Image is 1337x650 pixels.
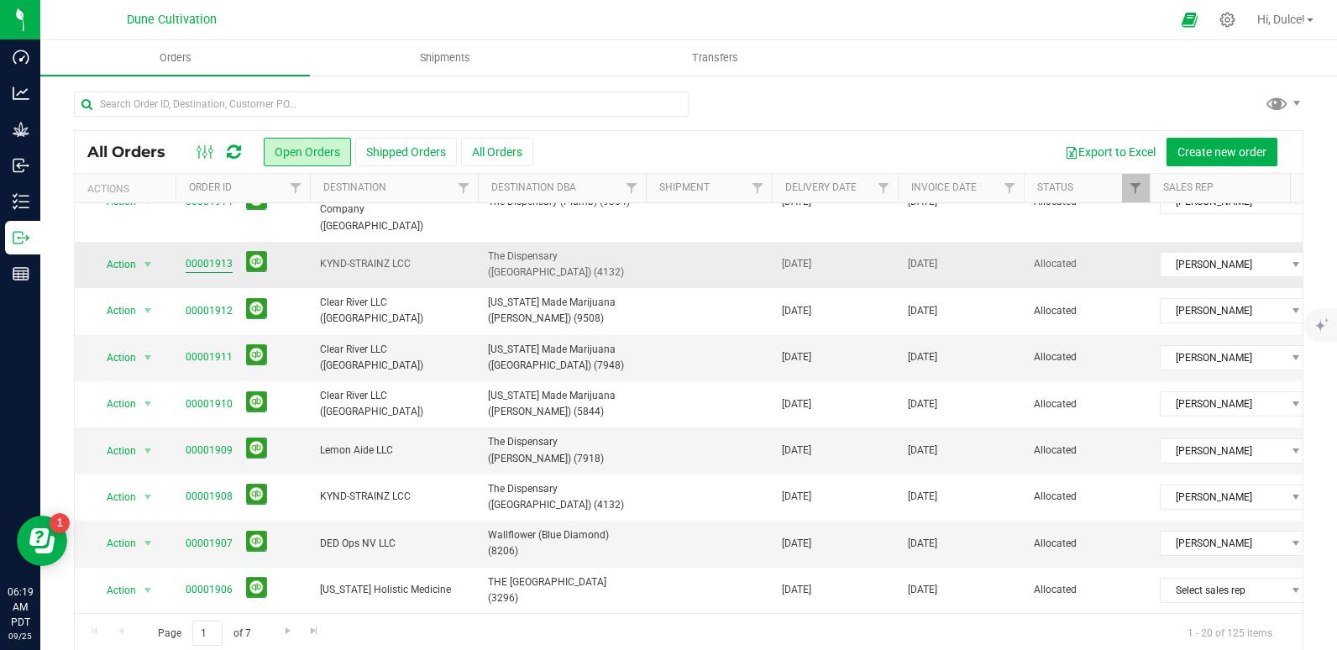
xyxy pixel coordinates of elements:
[50,513,70,533] iframe: Resource center unread badge
[1034,582,1140,598] span: Allocated
[320,582,468,598] span: [US_STATE] Holistic Medicine
[275,621,300,643] a: Go to the next page
[1161,485,1286,509] span: [PERSON_NAME]
[320,388,468,420] span: Clear River LLC ([GEOGRAPHIC_DATA])
[92,299,137,322] span: Action
[186,303,233,319] a: 00001912
[186,256,233,272] a: 00001913
[92,346,137,370] span: Action
[186,396,233,412] a: 00001910
[144,621,265,647] span: Page of 7
[92,579,137,602] span: Action
[138,253,159,276] span: select
[782,303,811,319] span: [DATE]
[461,138,533,166] button: All Orders
[13,193,29,210] inline-svg: Inventory
[488,388,636,420] span: [US_STATE] Made Marijuana ([PERSON_NAME]) (5844)
[1257,13,1305,26] span: Hi, Dulce!
[870,174,898,202] a: Filter
[138,299,159,322] span: select
[40,40,310,76] a: Orders
[186,349,233,365] a: 00001911
[1034,349,1140,365] span: Allocated
[1054,138,1167,166] button: Export to Excel
[785,181,857,193] a: Delivery Date
[1161,346,1286,370] span: [PERSON_NAME]
[17,516,67,566] iframe: Resource center
[323,181,386,193] a: Destination
[320,342,468,374] span: Clear River LLC ([GEOGRAPHIC_DATA])
[1034,443,1140,459] span: Allocated
[744,174,772,202] a: Filter
[782,536,811,552] span: [DATE]
[782,489,811,505] span: [DATE]
[8,584,33,630] p: 06:19 AM PDT
[1161,579,1286,602] span: Select sales rep
[450,174,478,202] a: Filter
[192,621,223,647] input: 1
[618,174,646,202] a: Filter
[1171,3,1209,36] span: Open Ecommerce Menu
[92,253,137,276] span: Action
[92,392,137,416] span: Action
[908,303,937,319] span: [DATE]
[1177,145,1266,159] span: Create new order
[186,489,233,505] a: 00001908
[138,579,159,602] span: select
[282,174,310,202] a: Filter
[908,396,937,412] span: [DATE]
[13,121,29,138] inline-svg: Grow
[302,621,327,643] a: Go to the last page
[782,396,811,412] span: [DATE]
[138,485,159,509] span: select
[13,49,29,66] inline-svg: Dashboard
[320,256,468,272] span: KYND-STRAINZ LCC
[355,138,457,166] button: Shipped Orders
[1034,489,1140,505] span: Allocated
[138,392,159,416] span: select
[782,256,811,272] span: [DATE]
[488,527,636,559] span: Wallflower (Blue Diamond) (8206)
[186,536,233,552] a: 00001907
[13,265,29,282] inline-svg: Reports
[320,489,468,505] span: KYND-STRAINZ LCC
[908,256,937,272] span: [DATE]
[397,50,493,66] span: Shipments
[488,574,636,606] span: THE [GEOGRAPHIC_DATA] (3296)
[13,85,29,102] inline-svg: Analytics
[1161,532,1286,555] span: [PERSON_NAME]
[13,229,29,246] inline-svg: Outbound
[782,443,811,459] span: [DATE]
[1163,181,1214,193] a: Sales Rep
[1161,253,1286,276] span: [PERSON_NAME]
[92,532,137,555] span: Action
[669,50,761,66] span: Transfers
[186,582,233,598] a: 00001906
[1122,174,1150,202] a: Filter
[13,157,29,174] inline-svg: Inbound
[911,181,977,193] a: Invoice Date
[1161,439,1286,463] span: [PERSON_NAME]
[1290,174,1318,202] a: Filter
[908,349,937,365] span: [DATE]
[138,532,159,555] span: select
[310,40,579,76] a: Shipments
[137,50,214,66] span: Orders
[138,346,159,370] span: select
[1174,621,1286,646] span: 1 - 20 of 125 items
[488,481,636,513] span: The Dispensary ([GEOGRAPHIC_DATA]) (4132)
[908,536,937,552] span: [DATE]
[138,439,159,463] span: select
[320,295,468,327] span: Clear River LLC ([GEOGRAPHIC_DATA])
[488,249,636,280] span: The Dispensary ([GEOGRAPHIC_DATA]) (4132)
[127,13,217,27] span: Dune Cultivation
[1217,12,1238,28] div: Manage settings
[92,439,137,463] span: Action
[782,349,811,365] span: [DATE]
[186,443,233,459] a: 00001909
[1161,392,1286,416] span: [PERSON_NAME]
[87,143,182,161] span: All Orders
[264,138,351,166] button: Open Orders
[1034,256,1140,272] span: Allocated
